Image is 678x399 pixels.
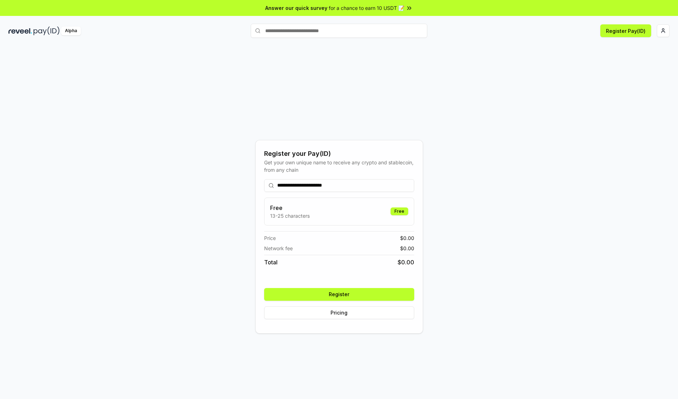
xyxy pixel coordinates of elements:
[264,159,414,174] div: Get your own unique name to receive any crypto and stablecoin, from any chain
[400,234,414,242] span: $ 0.00
[264,288,414,301] button: Register
[398,258,414,266] span: $ 0.00
[270,212,310,219] p: 13-25 characters
[264,245,293,252] span: Network fee
[600,24,651,37] button: Register Pay(ID)
[329,4,404,12] span: for a chance to earn 10 USDT 📝
[61,27,81,35] div: Alpha
[264,149,414,159] div: Register your Pay(ID)
[270,204,310,212] h3: Free
[264,234,276,242] span: Price
[265,4,327,12] span: Answer our quick survey
[34,27,60,35] img: pay_id
[264,306,414,319] button: Pricing
[264,258,278,266] span: Total
[400,245,414,252] span: $ 0.00
[391,207,408,215] div: Free
[8,27,32,35] img: reveel_dark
